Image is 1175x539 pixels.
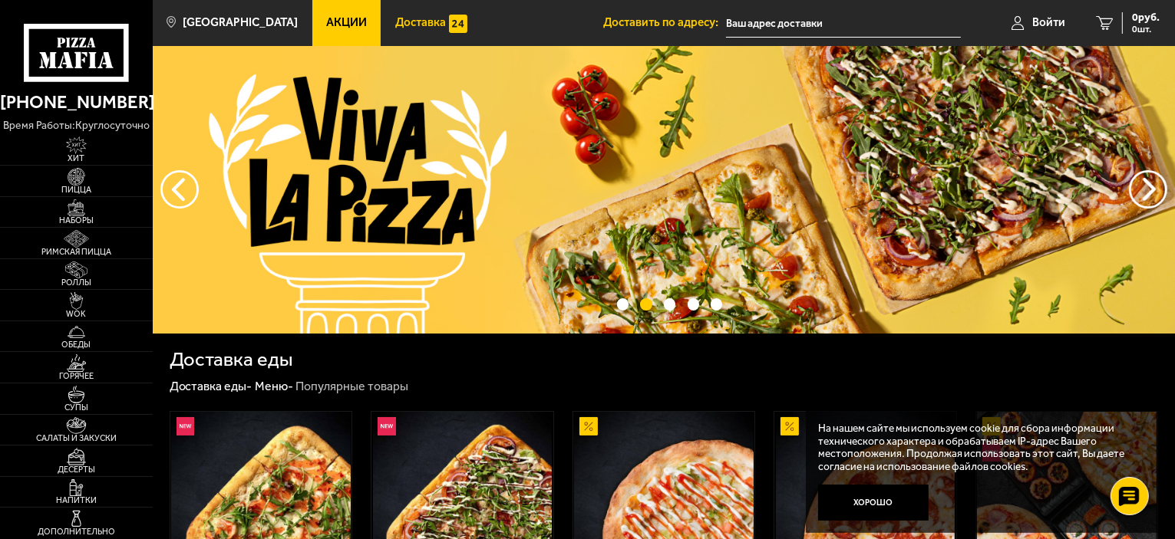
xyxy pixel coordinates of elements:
span: 0 руб. [1132,12,1160,23]
button: точки переключения [688,298,699,310]
button: точки переключения [640,298,652,310]
h1: Доставка еды [170,350,293,370]
button: точки переключения [617,298,629,310]
span: 0 шт. [1132,25,1160,34]
div: Популярные товары [295,379,408,395]
span: Войти [1032,17,1065,28]
span: Доставка [395,17,446,28]
span: Акции [326,17,367,28]
a: Доставка еды- [170,379,252,393]
button: предыдущий [1129,170,1167,209]
button: Хорошо [818,485,929,521]
p: На нашем сайте мы используем cookie для сбора информации технического характера и обрабатываем IP... [818,422,1137,472]
img: Новинка [177,417,195,435]
span: [GEOGRAPHIC_DATA] [183,17,298,28]
button: следующий [160,170,199,209]
input: Ваш адрес доставки [726,9,961,38]
a: Меню- [255,379,293,393]
img: 15daf4d41897b9f0e9f617042186c801.svg [449,15,467,33]
img: Акционный [579,417,598,435]
button: точки переключения [711,298,722,310]
img: Новинка [378,417,396,435]
button: точки переключения [664,298,675,310]
span: Доставить по адресу: [603,17,726,28]
img: Акционный [781,417,799,435]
